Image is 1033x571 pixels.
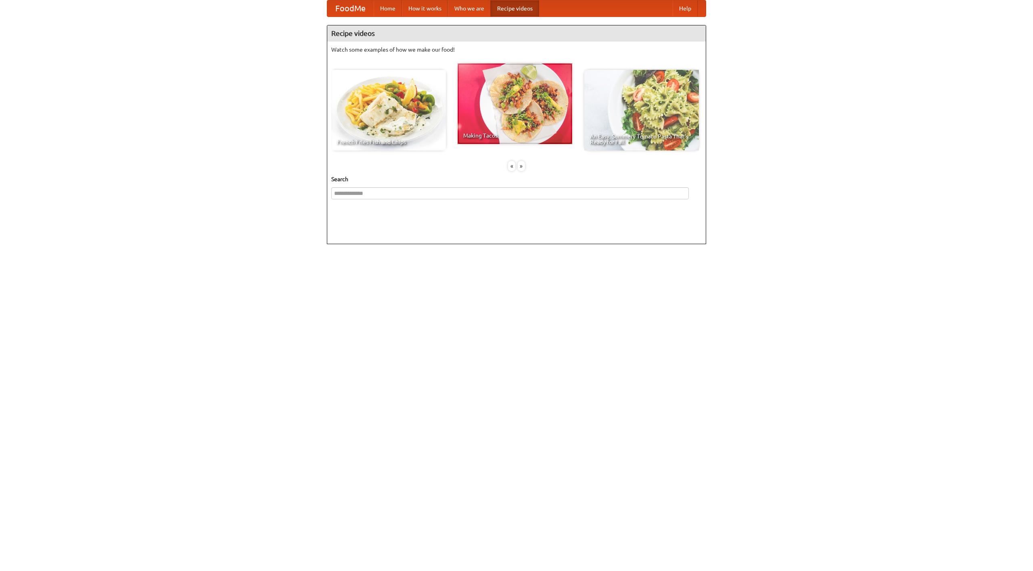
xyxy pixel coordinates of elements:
[327,0,374,17] a: FoodMe
[673,0,698,17] a: Help
[337,139,440,145] span: French Fries Fish and Chips
[331,175,702,183] h5: Search
[518,161,525,171] div: »
[327,25,706,42] h4: Recipe videos
[331,70,446,151] a: French Fries Fish and Chips
[458,63,572,144] a: Making Tacos
[331,46,702,54] p: Watch some examples of how we make our food!
[463,133,567,138] span: Making Tacos
[590,134,693,145] span: An Easy, Summery Tomato Pasta That's Ready for Fall
[448,0,491,17] a: Who we are
[402,0,448,17] a: How it works
[508,161,515,171] div: «
[584,70,699,151] a: An Easy, Summery Tomato Pasta That's Ready for Fall
[374,0,402,17] a: Home
[491,0,539,17] a: Recipe videos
